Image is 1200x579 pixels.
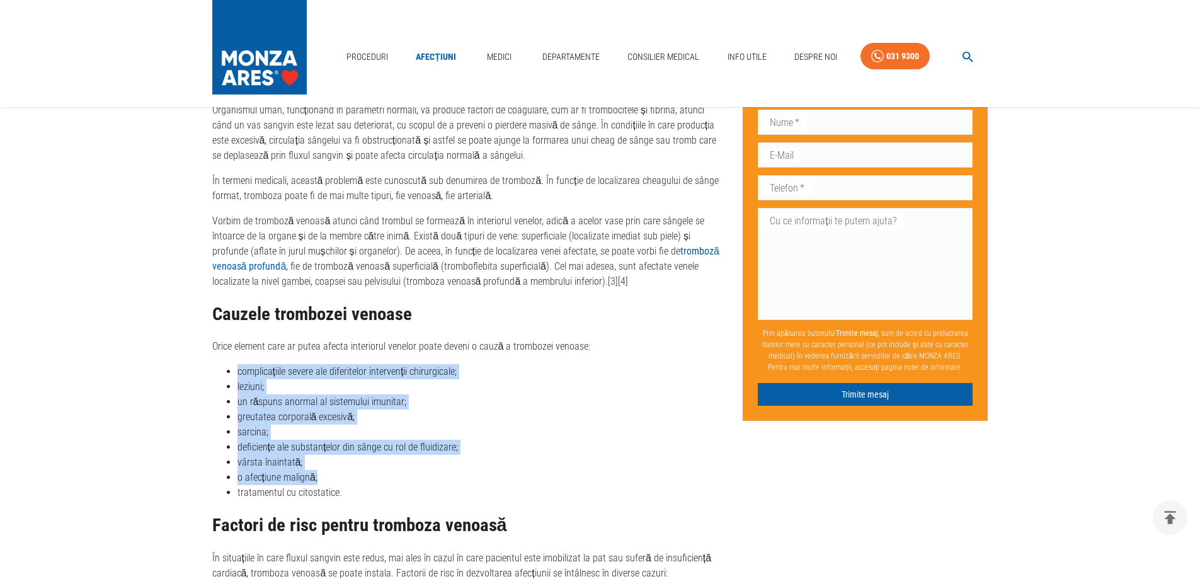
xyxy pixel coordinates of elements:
li: vârsta înaintată; [237,455,723,470]
b: Trimite mesaj [836,329,878,338]
a: 031 9300 [860,43,930,70]
li: leziuni; [237,379,723,394]
li: complicațiile severe ale diferitelor intervenții chirurgicale; [237,364,723,379]
li: greutatea corporală excesivă; [237,410,723,425]
a: Despre Noi [789,44,842,70]
button: Trimite mesaj [758,383,973,406]
p: Prin apăsarea butonului , sunt de acord cu prelucrarea datelor mele cu caracter personal (ce pot ... [758,323,973,378]
a: Proceduri [341,44,393,70]
p: Orice element care ar putea afecta interiorul venelor poate deveni o cauză a trombozei venoase: [212,339,723,354]
a: Medici [479,44,519,70]
a: Info Utile [723,44,772,70]
li: sarcina; [237,425,723,440]
p: Organismul uman, funcționând în parametri normali, va produce factori de coagulare, cum ar fi tro... [212,103,723,163]
li: deficiențe ale substanțelor din sânge cu rol de fluidizare; [237,440,723,455]
p: În termeni medicali, această problemă este cunoscută sub denumirea de tromboză. În funcție de loc... [212,173,723,204]
a: Consilier Medical [622,44,704,70]
p: Vorbim de tromboză venoasă atunci când trombul se formează în interiorul venelor, adică a acelor ... [212,214,723,289]
li: o afecțiune malignă; [237,470,723,485]
h2: Cauzele trombozei venoase [212,304,723,324]
h2: Factori de risc pentru tromboza venoasă [212,515,723,536]
li: un răspuns anormal al sistemului imunitar; [237,394,723,410]
button: delete [1153,500,1187,535]
a: tromboză venoasă profundă [212,245,719,272]
a: Departamente [537,44,605,70]
div: 031 9300 [886,49,919,64]
a: Afecțiuni [411,44,461,70]
li: tratamentul cu citostatice. [237,485,723,500]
